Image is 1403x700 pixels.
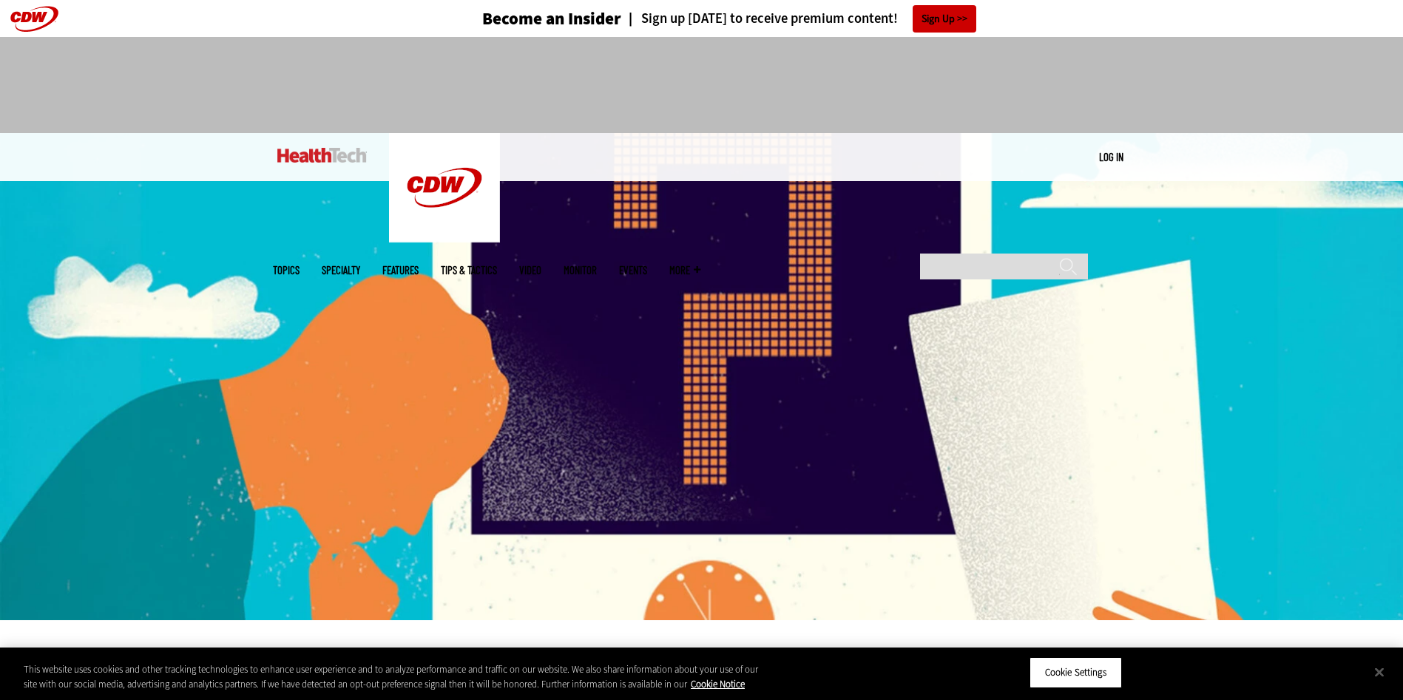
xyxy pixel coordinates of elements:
[913,5,976,33] a: Sign Up
[482,10,621,27] h3: Become an Insider
[389,231,500,246] a: CDW
[441,265,497,276] a: Tips & Tactics
[389,133,500,242] img: Home
[1099,149,1123,165] div: User menu
[621,12,898,26] a: Sign up [DATE] to receive premium content!
[564,265,597,276] a: MonITor
[382,265,419,276] a: Features
[24,662,771,691] div: This website uses cookies and other tracking technologies to enhance user experience and to analy...
[669,265,700,276] span: More
[1099,150,1123,163] a: Log in
[322,265,360,276] span: Specialty
[1030,657,1122,688] button: Cookie Settings
[619,265,647,276] a: Events
[433,52,971,118] iframe: advertisement
[1363,656,1396,688] button: Close
[427,10,621,27] a: Become an Insider
[519,265,541,276] a: Video
[277,148,367,163] img: Home
[691,678,745,690] a: More information about your privacy
[273,265,300,276] span: Topics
